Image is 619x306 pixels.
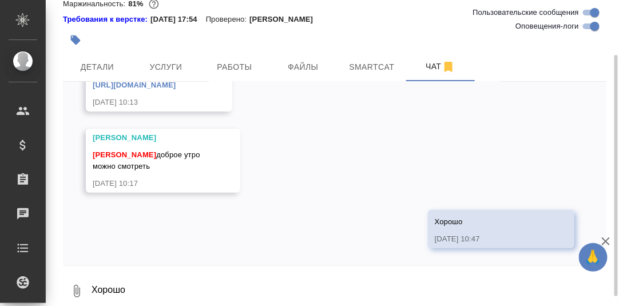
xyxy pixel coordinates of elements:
[413,59,468,74] span: Чат
[63,14,150,25] a: Требования к верстке:
[435,217,463,226] span: Хорошо
[584,245,603,269] span: 🙏
[93,81,176,89] a: [URL][DOMAIN_NAME]
[276,60,331,74] span: Файлы
[150,14,206,25] p: [DATE] 17:54
[435,233,534,245] div: [DATE] 10:47
[70,60,125,74] span: Детали
[442,60,455,74] svg: Отписаться
[93,150,200,170] span: доброе утро можно смотреть
[579,243,608,272] button: 🙏
[473,7,579,18] span: Пользовательские сообщения
[93,150,156,159] span: [PERSON_NAME]
[93,178,200,189] div: [DATE] 10:17
[138,60,193,74] span: Услуги
[206,14,250,25] p: Проверено:
[63,14,150,25] div: Нажми, чтобы открыть папку с инструкцией
[207,60,262,74] span: Работы
[515,21,579,32] span: Оповещения-логи
[344,60,399,74] span: Smartcat
[63,27,88,53] button: Добавить тэг
[93,132,200,144] div: [PERSON_NAME]
[93,97,192,108] div: [DATE] 10:13
[249,14,322,25] p: [PERSON_NAME]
